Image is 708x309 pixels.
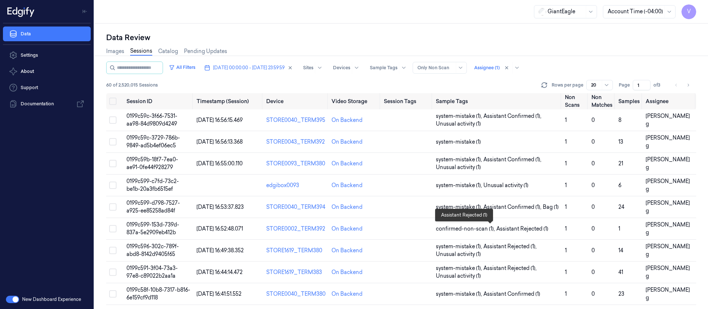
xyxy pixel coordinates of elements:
[565,247,567,254] span: 1
[266,268,326,276] div: STORE1619_TERM383
[591,117,595,123] span: 0
[483,264,538,272] span: Assistant Rejected (1) ,
[266,290,326,298] div: STORE0040_TERM380
[126,200,180,214] span: 0199c599-d798-7527-a925-ee85258ad84f
[3,27,91,41] a: Data
[158,48,178,55] a: Catalog
[591,225,595,232] span: 0
[263,93,329,109] th: Device
[436,112,483,120] span: system-mistake (1) ,
[3,96,91,111] a: Documentation
[109,116,117,124] button: Select row
[109,98,117,105] button: Select all
[615,93,643,109] th: Samples
[184,48,227,55] a: Pending Updates
[266,225,326,233] div: STORE0002_TERM392
[646,221,690,236] span: [PERSON_NAME] g
[194,93,263,109] th: Timestamp (Session)
[565,160,567,167] span: 1
[126,113,177,127] span: 0199c59c-3f66-7531-aa98-84d9809d4249
[565,204,567,210] span: 1
[197,269,243,275] span: [DATE] 16:44:14.472
[213,64,285,71] span: [DATE] 00:00:00 - [DATE] 23:59:59
[109,225,117,232] button: Select row
[436,164,481,171] span: Unusual activity (1)
[618,117,621,123] span: 8
[483,112,543,120] span: Assistant Confirmed (1) ,
[565,138,567,145] span: 1
[618,247,623,254] span: 14
[436,290,483,298] span: system-mistake (1) ,
[79,6,91,17] button: Toggle Navigation
[126,178,179,192] span: 0199c599-c7fd-73c2-be1b-20a3fb6515ef
[332,116,362,124] div: On Backend
[591,269,595,275] span: 0
[332,160,362,168] div: On Backend
[483,243,538,250] span: Assistant Rejected (1) ,
[109,268,117,276] button: Select row
[332,268,362,276] div: On Backend
[381,93,433,109] th: Session Tags
[483,290,540,298] span: Assistant Confirmed (1)
[436,120,481,128] span: Unusual activity (1)
[433,93,562,109] th: Sample Tags
[3,48,91,63] a: Settings
[646,113,690,127] span: [PERSON_NAME] g
[332,138,362,146] div: On Backend
[646,200,690,214] span: [PERSON_NAME] g
[109,290,117,298] button: Select row
[653,82,665,88] span: of 3
[126,243,179,257] span: 0199c596-302c-789f-abd8-8142d9405f65
[483,156,543,164] span: Assistant Confirmed (1) ,
[197,291,242,297] span: [DATE] 16:41:51.552
[109,203,117,211] button: Select row
[266,182,326,189] div: edgibox0093
[591,204,595,210] span: 0
[106,48,124,55] a: Images
[618,138,623,145] span: 13
[106,82,158,88] span: 60 of 2,520,015 Sessions
[126,221,179,236] span: 0199c599-153d-739d-837a-5e2909eb412b
[646,178,690,192] span: [PERSON_NAME] g
[436,138,481,146] span: system-mistake (1)
[197,204,244,210] span: [DATE] 16:53:37.823
[618,291,624,297] span: 23
[671,80,693,90] nav: pagination
[109,247,117,254] button: Select row
[126,287,190,301] span: 0199c58f-10b8-7317-b816-6e159cf9d118
[618,225,620,232] span: 1
[197,247,244,254] span: [DATE] 16:49:38.352
[562,93,589,109] th: Non Scans
[646,134,690,149] span: [PERSON_NAME] g
[483,182,528,189] span: Unusual activity (1)
[565,182,567,189] span: 1
[591,247,595,254] span: 0
[618,269,623,275] span: 41
[436,225,496,233] span: confirmed-non-scan (1) ,
[619,82,630,88] span: Page
[106,32,696,43] div: Data Review
[589,93,615,109] th: Non Matches
[126,156,178,171] span: 0199c59b-18f7-7ea0-ae91-0fe44f928279
[618,160,623,167] span: 21
[565,269,567,275] span: 1
[109,182,117,189] button: Select row
[646,265,690,279] span: [PERSON_NAME] g
[591,138,595,145] span: 0
[681,4,696,19] button: V
[124,93,194,109] th: Session ID
[126,134,180,149] span: 0199c59c-3729-786b-9849-ad5b4ef06ec5
[683,80,693,90] button: Go to next page
[591,182,595,189] span: 0
[543,203,559,211] span: Bag (1)
[197,225,243,232] span: [DATE] 16:52:48.071
[565,225,567,232] span: 1
[197,138,243,145] span: [DATE] 16:56:13.368
[201,62,296,74] button: [DATE] 00:00:00 - [DATE] 23:59:59
[436,264,483,272] span: system-mistake (1) ,
[130,47,152,56] a: Sessions
[109,160,117,167] button: Select row
[332,203,362,211] div: On Backend
[591,291,595,297] span: 0
[197,117,243,123] span: [DATE] 16:56:15.469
